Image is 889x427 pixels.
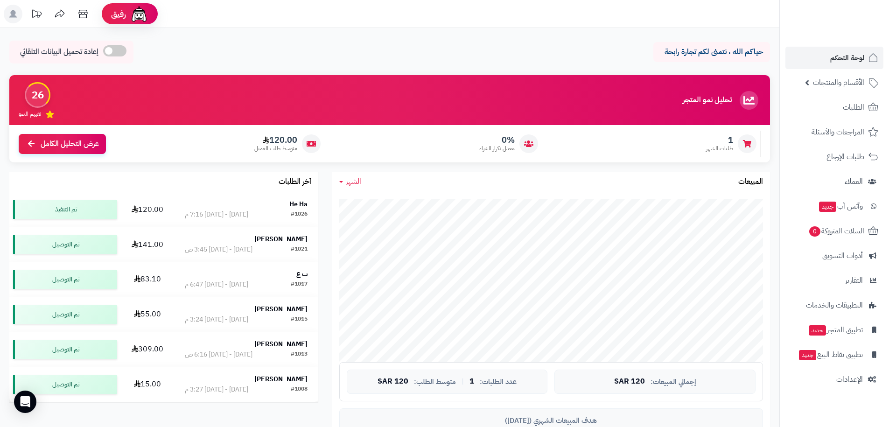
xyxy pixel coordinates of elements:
img: logo-2.png [826,16,880,35]
a: الطلبات [785,96,883,119]
div: [DATE] - [DATE] 7:16 م [185,210,248,219]
span: 1 [469,378,474,386]
div: #1008 [291,385,308,394]
span: جديد [809,325,826,336]
strong: [PERSON_NAME] [254,339,308,349]
div: تم التوصيل [13,270,117,289]
td: 55.00 [121,297,174,332]
span: رفيق [111,8,126,20]
strong: ب ع [296,269,308,279]
span: لوحة التحكم [830,51,864,64]
td: 120.00 [121,192,174,227]
span: التطبيقات والخدمات [806,299,863,312]
strong: [PERSON_NAME] [254,234,308,244]
a: عرض التحليل الكامل [19,134,106,154]
div: تم التوصيل [13,340,117,359]
div: [DATE] - [DATE] 3:45 ص [185,245,252,254]
div: هدف المبيعات الشهري ([DATE]) [347,416,756,426]
span: 1 [706,135,733,145]
span: طلبات الشهر [706,145,733,153]
span: عرض التحليل الكامل [41,139,99,149]
h3: تحليل نمو المتجر [683,96,732,105]
div: [DATE] - [DATE] 3:24 م [185,315,248,324]
div: [DATE] - [DATE] 6:47 م [185,280,248,289]
span: الأقسام والمنتجات [813,76,864,89]
span: | [462,378,464,385]
strong: He Ha [289,199,308,209]
span: الإعدادات [836,373,863,386]
span: جديد [799,350,816,360]
a: تطبيق المتجرجديد [785,319,883,341]
span: 120 SAR [614,378,645,386]
div: #1026 [291,210,308,219]
div: [DATE] - [DATE] 6:16 ص [185,350,252,359]
div: تم التوصيل [13,305,117,324]
div: تم التوصيل [13,235,117,254]
span: جديد [819,202,836,212]
a: تطبيق نقاط البيعجديد [785,343,883,366]
span: 120 SAR [378,378,408,386]
a: الشهر [339,176,361,187]
h3: آخر الطلبات [279,178,311,186]
span: متوسط طلب العميل [254,145,297,153]
div: Open Intercom Messenger [14,391,36,413]
span: وآتس آب [818,200,863,213]
img: ai-face.png [130,5,148,23]
div: #1021 [291,245,308,254]
span: عدد الطلبات: [480,378,517,386]
span: إجمالي المبيعات: [651,378,696,386]
strong: [PERSON_NAME] [254,374,308,384]
span: إعادة تحميل البيانات التلقائي [20,47,98,57]
span: أدوات التسويق [822,249,863,262]
a: الإعدادات [785,368,883,391]
span: السلات المتروكة [808,224,864,238]
span: تطبيق نقاط البيع [798,348,863,361]
div: تم التنفيذ [13,200,117,219]
a: العملاء [785,170,883,193]
a: طلبات الإرجاع [785,146,883,168]
a: وآتس آبجديد [785,195,883,217]
div: #1017 [291,280,308,289]
strong: [PERSON_NAME] [254,304,308,314]
span: تطبيق المتجر [808,323,863,336]
span: الطلبات [843,101,864,114]
a: التطبيقات والخدمات [785,294,883,316]
span: معدل تكرار الشراء [479,145,515,153]
div: تم التوصيل [13,375,117,394]
td: 83.10 [121,262,174,297]
span: الشهر [346,176,361,187]
span: التقارير [845,274,863,287]
div: #1013 [291,350,308,359]
span: 0% [479,135,515,145]
span: تقييم النمو [19,110,41,118]
span: المراجعات والأسئلة [812,126,864,139]
div: #1015 [291,315,308,324]
td: 15.00 [121,367,174,402]
td: 309.00 [121,332,174,367]
a: المراجعات والأسئلة [785,121,883,143]
span: العملاء [845,175,863,188]
span: متوسط الطلب: [414,378,456,386]
a: أدوات التسويق [785,245,883,267]
p: حياكم الله ، نتمنى لكم تجارة رابحة [660,47,763,57]
a: السلات المتروكة0 [785,220,883,242]
h3: المبيعات [738,178,763,186]
a: التقارير [785,269,883,292]
a: لوحة التحكم [785,47,883,69]
span: 0 [809,226,821,237]
a: تحديثات المنصة [25,5,48,26]
td: 141.00 [121,227,174,262]
span: 120.00 [254,135,297,145]
div: [DATE] - [DATE] 3:27 م [185,385,248,394]
span: طلبات الإرجاع [826,150,864,163]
